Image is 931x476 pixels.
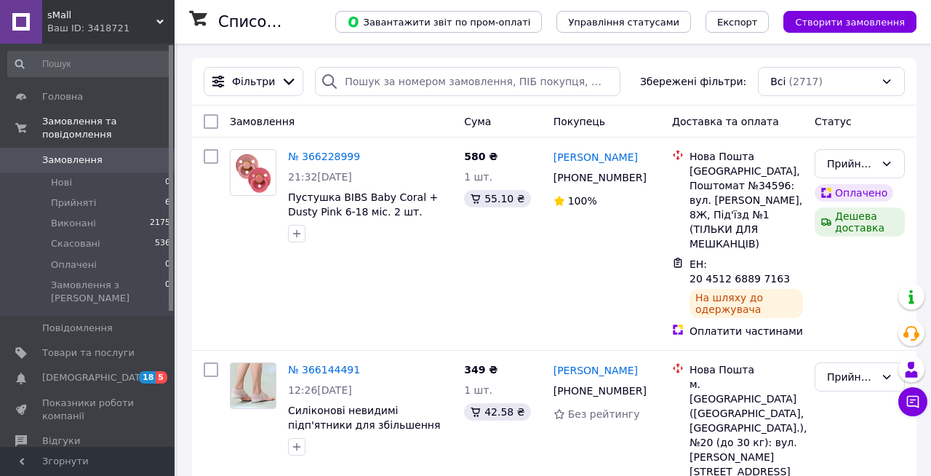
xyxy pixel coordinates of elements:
span: Відгуки [42,435,80,448]
span: Покупець [554,116,605,127]
span: 5 [156,371,167,384]
span: Замовлення та повідомлення [42,115,175,141]
span: 349 ₴ [464,364,498,376]
div: На шляху до одержувача [690,289,803,318]
span: ЕН: 20 4512 6889 7163 [690,258,790,285]
span: 100% [568,195,597,207]
button: Управління статусами [556,11,691,33]
span: Виконані [51,217,96,230]
button: Завантажити звіт по пром-оплаті [335,11,542,33]
span: Всі [770,74,786,89]
div: 42.58 ₴ [464,403,530,421]
h1: Список замовлень [218,13,366,31]
button: Експорт [706,11,770,33]
span: 1 шт. [464,171,492,183]
div: [GEOGRAPHIC_DATA], Поштомат №34596: вул. [PERSON_NAME], 8Ж, Під'їзд №1 (ТІЛЬКИ ДЛЯ МЕШКАНЦІВ) [690,164,803,251]
span: 0 [165,258,170,271]
span: Товари та послуги [42,346,135,360]
span: Скасовані [51,237,100,250]
span: Завантажити звіт по пром-оплаті [347,15,530,28]
span: 0 [165,176,170,189]
span: sMall [47,9,156,22]
span: Збережені фільтри: [640,74,746,89]
span: 0 [165,279,170,305]
button: Створити замовлення [783,11,916,33]
span: 12:26[DATE] [288,384,352,396]
a: [PERSON_NAME] [554,363,638,378]
span: Показники роботи компанії [42,397,135,423]
div: Ваш ID: 3418721 [47,22,175,35]
div: Оплатити частинами [690,324,803,338]
span: Головна [42,90,83,103]
div: Дешева доставка [815,207,905,237]
div: [PHONE_NUMBER] [551,167,649,188]
div: Прийнято [827,369,875,385]
a: Пустушка BIBS Baby Coral + Dusty Pink 6-18 міс. 2 шт. [288,191,438,218]
span: 6 [165,197,170,210]
span: (2717) [788,76,823,87]
span: Замовлення [42,154,103,167]
span: 536 [155,237,170,250]
span: Оплачені [51,258,97,271]
span: 21:32[DATE] [288,171,352,183]
span: Замовлення [230,116,295,127]
button: Чат з покупцем [898,387,927,416]
span: Створити замовлення [795,17,905,28]
div: 55.10 ₴ [464,190,530,207]
input: Пошук [7,51,172,77]
a: [PERSON_NAME] [554,150,638,164]
span: 18 [139,371,156,384]
input: Пошук за номером замовлення, ПІБ покупця, номером телефону, Email, номером накладної [315,67,620,96]
span: Cума [464,116,491,127]
span: 2175 [150,217,170,230]
span: 580 ₴ [464,151,498,162]
span: Експорт [717,17,758,28]
div: Нова Пошта [690,149,803,164]
a: № 366228999 [288,151,360,162]
a: Створити замовлення [769,15,916,27]
a: № 366144491 [288,364,360,376]
span: Управління статусами [568,17,679,28]
img: Фото товару [231,363,276,408]
span: [DEMOGRAPHIC_DATA] [42,371,150,384]
span: 1 шт. [464,384,492,396]
div: Оплачено [815,184,893,202]
span: Статус [815,116,852,127]
span: Без рейтингу [568,408,640,420]
span: Нові [51,176,72,189]
a: Фото товару [230,362,276,409]
div: Прийнято [827,156,875,172]
span: Замовлення з [PERSON_NAME] [51,279,165,305]
span: Прийняті [51,197,96,210]
div: Нова Пошта [690,362,803,377]
div: [PHONE_NUMBER] [551,381,649,401]
a: Фото товару [230,149,276,196]
img: Фото товару [231,150,276,195]
a: Силіконові невидимі підп'ятники для збільшення зросту на 5.0 см FASTLACES ZGD-5 [288,405,440,460]
span: Доставка та оплата [672,116,779,127]
span: Повідомлення [42,322,113,335]
span: Фільтри [232,74,275,89]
